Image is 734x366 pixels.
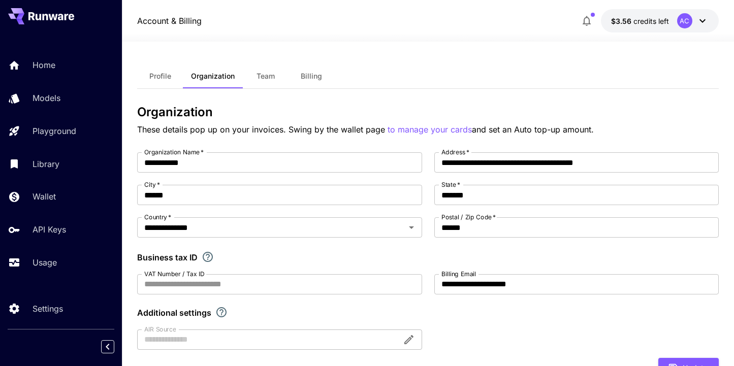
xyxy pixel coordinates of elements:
[191,72,235,81] span: Organization
[101,340,114,353] button: Collapse sidebar
[33,256,57,269] p: Usage
[257,72,275,81] span: Team
[441,270,476,278] label: Billing Email
[33,92,60,104] p: Models
[33,59,55,71] p: Home
[33,223,66,236] p: API Keys
[601,9,719,32] button: $3.5552AC
[388,123,472,136] button: to manage your cards
[441,213,496,221] label: Postal / Zip Code
[33,303,63,315] p: Settings
[441,148,469,156] label: Address
[472,124,594,135] span: and set an Auto top-up amount.
[611,16,669,26] div: $3.5552
[144,213,171,221] label: Country
[144,148,204,156] label: Organization Name
[677,13,692,28] div: AC
[404,220,419,235] button: Open
[144,270,205,278] label: VAT Number / Tax ID
[202,251,214,263] svg: If you are a business tax registrant, please enter your business tax ID here.
[215,306,228,318] svg: Explore additional customization settings
[137,124,388,135] span: These details pop up on your invoices. Swing by the wallet page
[109,338,122,356] div: Collapse sidebar
[301,72,322,81] span: Billing
[33,158,59,170] p: Library
[33,190,56,203] p: Wallet
[33,125,76,137] p: Playground
[144,325,176,334] label: AIR Source
[137,15,202,27] nav: breadcrumb
[137,105,719,119] h3: Organization
[633,17,669,25] span: credits left
[144,180,160,189] label: City
[137,307,211,319] p: Additional settings
[441,180,460,189] label: State
[137,15,202,27] a: Account & Billing
[137,251,198,263] p: Business tax ID
[611,17,633,25] span: $3.56
[149,72,171,81] span: Profile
